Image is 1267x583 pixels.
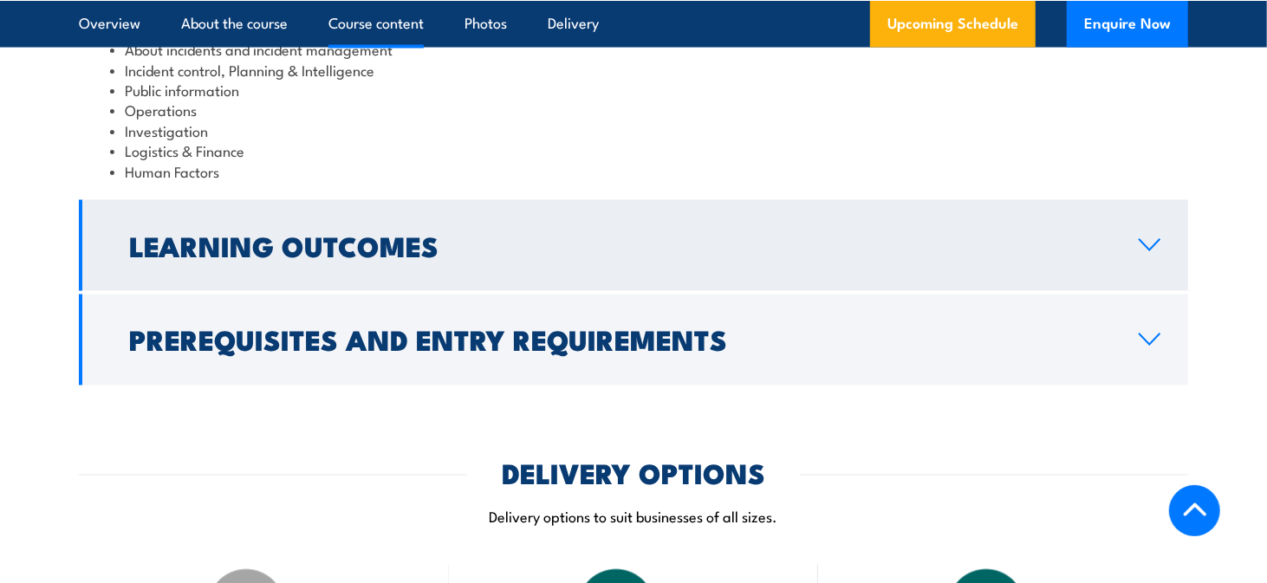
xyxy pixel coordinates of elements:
[129,233,1111,257] h2: Learning Outcomes
[110,120,1157,140] li: Investigation
[79,507,1188,527] p: Delivery options to suit businesses of all sizes.
[502,461,765,485] h2: DELIVERY OPTIONS
[110,140,1157,160] li: Logistics & Finance
[129,327,1111,352] h2: Prerequisites and Entry Requirements
[110,80,1157,100] li: Public information
[110,39,1157,59] li: About incidents and incident management
[110,161,1157,181] li: Human Factors
[110,100,1157,120] li: Operations
[110,60,1157,80] li: Incident control, Planning & Intelligence
[79,200,1188,291] a: Learning Outcomes
[79,295,1188,385] a: Prerequisites and Entry Requirements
